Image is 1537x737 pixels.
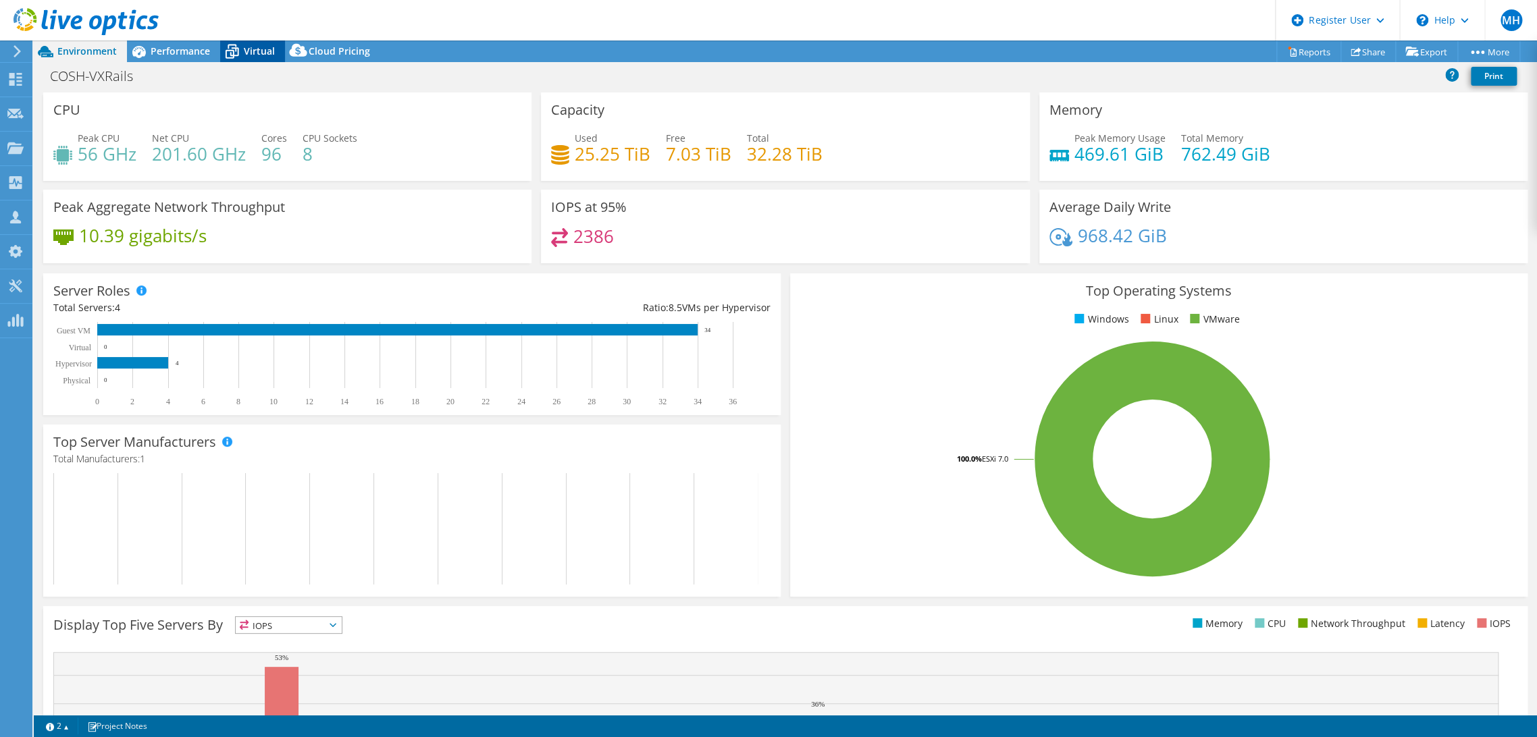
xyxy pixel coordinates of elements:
[57,326,90,335] text: Guest VM
[78,717,157,734] a: Project Notes
[1414,616,1465,631] li: Latency
[1501,9,1522,31] span: MH
[1474,616,1511,631] li: IOPS
[53,283,130,298] h3: Server Roles
[152,132,189,144] span: Net CPU
[957,454,982,464] tspan: 100.0%
[309,45,370,57] span: Cloud Pricing
[305,397,313,406] text: 12
[694,397,702,406] text: 34
[573,229,614,244] h4: 2386
[446,397,454,406] text: 20
[1078,228,1167,243] h4: 968.42 GiB
[1181,132,1243,144] span: Total Memory
[481,397,490,406] text: 22
[800,283,1517,298] h3: Top Operating Systems
[1295,616,1405,631] li: Network Throughput
[982,454,1008,464] tspan: ESXi 7.0
[747,146,823,161] h4: 32.28 TiB
[95,397,99,406] text: 0
[261,146,287,161] h4: 96
[104,344,107,350] text: 0
[1471,67,1517,86] a: Print
[517,397,525,406] text: 24
[79,228,207,243] h4: 10.39 gigabits/s
[36,717,78,734] a: 2
[1189,616,1243,631] li: Memory
[375,397,384,406] text: 16
[53,103,80,117] h3: CPU
[1340,41,1396,62] a: Share
[69,343,92,352] text: Virtual
[53,435,216,449] h3: Top Server Manufacturers
[55,359,92,368] text: Hypervisor
[104,377,107,383] text: 0
[166,397,170,406] text: 4
[57,45,117,57] span: Environment
[666,146,731,161] h4: 7.03 TiB
[588,397,596,406] text: 28
[140,452,145,465] span: 1
[623,397,631,406] text: 30
[575,132,598,144] span: Used
[1074,132,1166,144] span: Peak Memory Usage
[1137,312,1178,327] li: Linux
[1395,41,1458,62] a: Export
[303,132,357,144] span: CPU Sockets
[115,301,120,314] span: 4
[666,132,685,144] span: Free
[729,397,737,406] text: 36
[53,452,771,466] h4: Total Manufacturers:
[236,397,240,406] text: 8
[551,103,604,117] h3: Capacity
[201,397,205,406] text: 6
[78,146,136,161] h4: 56 GHz
[176,360,179,366] text: 4
[152,146,246,161] h4: 201.60 GHz
[1049,103,1102,117] h3: Memory
[669,301,682,314] span: 8.5
[1074,146,1166,161] h4: 469.61 GiB
[1416,14,1428,26] svg: \n
[340,397,348,406] text: 14
[78,132,120,144] span: Peak CPU
[53,200,285,215] h3: Peak Aggregate Network Throughput
[130,397,134,406] text: 2
[63,376,90,385] text: Physical
[269,397,278,406] text: 10
[44,69,154,84] h1: COSH-VXRails
[811,700,825,708] text: 36%
[575,146,650,161] h4: 25.25 TiB
[658,397,667,406] text: 32
[53,300,412,315] div: Total Servers:
[261,132,287,144] span: Cores
[151,45,210,57] span: Performance
[1049,200,1171,215] h3: Average Daily Write
[1457,41,1520,62] a: More
[1181,146,1270,161] h4: 762.49 GiB
[303,146,357,161] h4: 8
[704,327,711,333] text: 34
[236,617,342,633] span: IOPS
[1187,312,1239,327] li: VMware
[412,300,771,315] div: Ratio: VMs per Hypervisor
[411,397,419,406] text: 18
[1071,312,1128,327] li: Windows
[551,200,627,215] h3: IOPS at 95%
[1251,616,1286,631] li: CPU
[552,397,561,406] text: 26
[747,132,769,144] span: Total
[244,45,275,57] span: Virtual
[1276,41,1341,62] a: Reports
[275,653,288,661] text: 53%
